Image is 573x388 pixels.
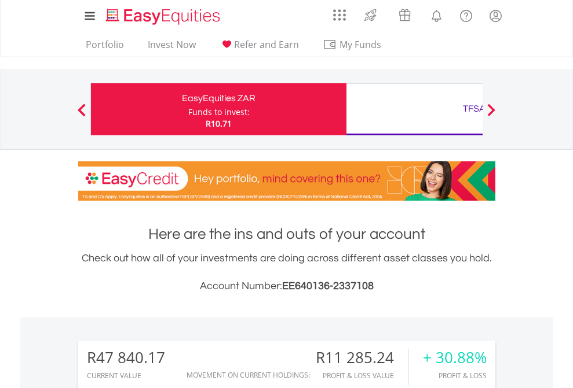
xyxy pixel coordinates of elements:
a: AppsGrid [326,3,353,21]
div: + 30.88% [423,349,487,366]
span: Refer and Earn [234,38,299,51]
img: EasyEquities_Logo.png [104,7,225,26]
div: R47 840.17 [87,349,165,366]
h3: Account Number: [78,278,495,294]
h1: Here are the ins and outs of your account [78,224,495,245]
div: R11 285.24 [316,349,408,366]
img: vouchers-v2.svg [395,6,414,24]
img: grid-menu-icon.svg [333,9,346,21]
a: My Profile [481,3,510,28]
span: EE640136-2337108 [282,280,374,291]
div: Funds to invest: [188,106,250,118]
a: Refer and Earn [215,39,304,57]
button: Next [480,109,503,121]
span: My Funds [323,37,399,52]
span: R10.71 [206,118,232,129]
img: EasyCredit Promotion Banner [78,161,495,201]
div: Movement on Current Holdings: [187,371,310,379]
div: EasyEquities ZAR [98,90,340,106]
a: Notifications [422,3,451,26]
a: Invest Now [143,39,200,57]
button: Previous [70,109,93,121]
a: Portfolio [81,39,129,57]
a: Home page [101,3,225,26]
a: Vouchers [388,3,422,24]
a: FAQ's and Support [451,3,481,26]
div: Check out how all of your investments are doing across different asset classes you hold. [78,250,495,294]
div: Profit & Loss Value [316,372,408,379]
img: thrive-v2.svg [361,6,380,24]
div: Profit & Loss [423,372,487,379]
div: CURRENT VALUE [87,372,165,379]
